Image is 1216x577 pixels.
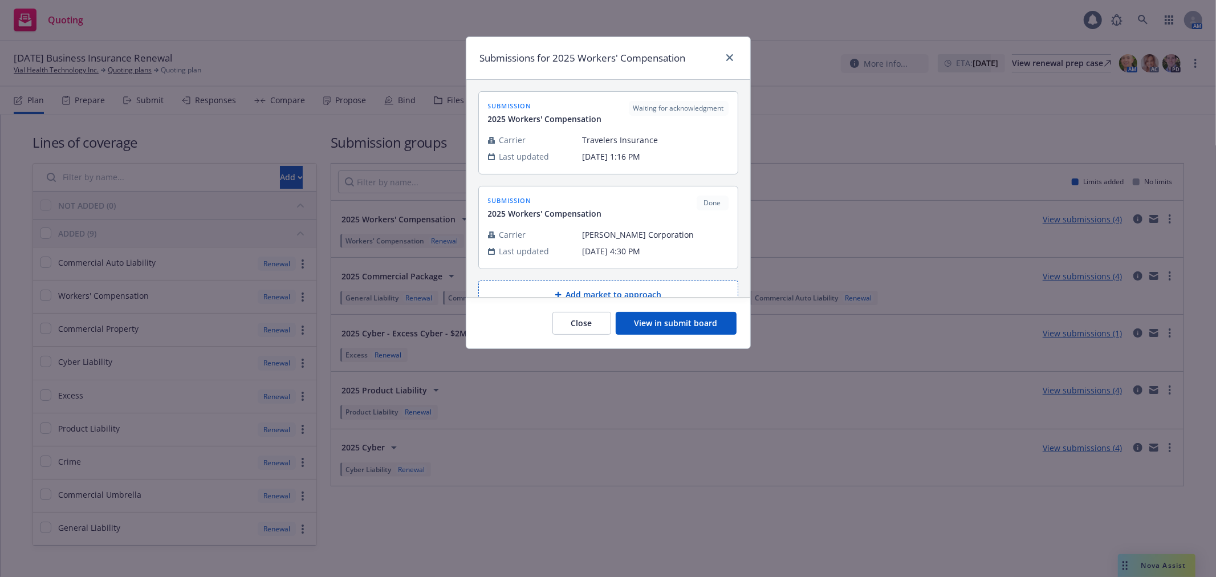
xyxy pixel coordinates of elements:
[488,101,602,111] span: submission
[583,151,729,162] span: [DATE] 1:16 PM
[488,196,602,205] span: submission
[616,312,737,335] button: View in submit board
[480,51,686,66] h1: Submissions for 2025 Workers' Compensation
[633,103,724,113] span: Waiting for acknowledgment
[583,134,729,146] span: Travelers Insurance
[583,245,729,257] span: [DATE] 4:30 PM
[499,134,526,146] span: Carrier
[499,245,550,257] span: Last updated
[499,229,526,241] span: Carrier
[583,229,729,241] span: [PERSON_NAME] Corporation
[488,208,602,220] span: 2025 Workers' Compensation
[723,51,737,64] a: close
[552,312,611,335] button: Close
[488,113,602,125] span: 2025 Workers' Compensation
[499,151,550,162] span: Last updated
[701,198,724,208] span: Done
[478,281,738,309] button: Add market to approach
